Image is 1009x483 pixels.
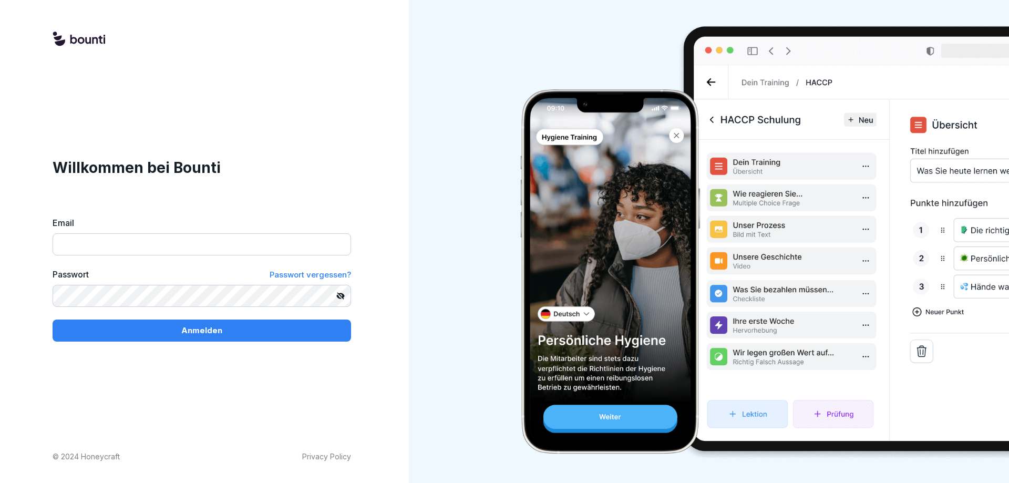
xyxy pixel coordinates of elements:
[53,268,89,281] label: Passwort
[302,451,351,462] a: Privacy Policy
[181,325,222,336] p: Anmelden
[53,32,105,47] img: logo.svg
[53,217,351,229] label: Email
[53,320,351,342] button: Anmelden
[270,270,351,280] span: Passwort vergessen?
[53,157,351,179] h1: Willkommen bei Bounti
[53,451,120,462] p: © 2024 Honeycraft
[270,268,351,281] a: Passwort vergessen?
